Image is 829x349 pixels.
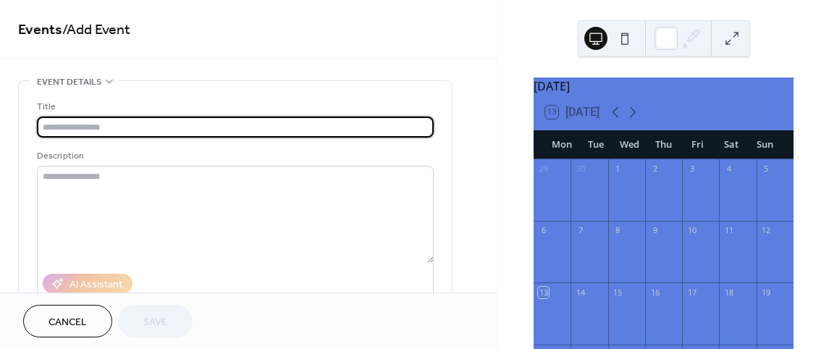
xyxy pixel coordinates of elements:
div: 11 [723,225,734,236]
button: Cancel [23,305,112,337]
div: 5 [761,164,772,174]
span: Cancel [49,315,87,330]
div: Sun [748,130,782,159]
div: Tue [579,130,613,159]
div: 10 [686,225,697,236]
div: 15 [613,287,623,298]
div: Mon [545,130,579,159]
div: Sat [715,130,749,159]
div: Fri [681,130,715,159]
span: Event details [37,75,101,90]
div: 13 [538,287,549,298]
div: 12 [761,225,772,236]
div: 6 [538,225,549,236]
div: 30 [575,164,586,174]
div: Thu [647,130,681,159]
div: 7 [575,225,586,236]
div: Title [37,99,431,114]
div: 2 [649,164,660,174]
div: 14 [575,287,586,298]
div: 9 [649,225,660,236]
div: 3 [686,164,697,174]
div: 4 [723,164,734,174]
div: 16 [649,287,660,298]
div: 1 [613,164,623,174]
div: 29 [538,164,549,174]
div: 19 [761,287,772,298]
div: 17 [686,287,697,298]
a: Events [18,16,62,44]
div: Description [37,148,431,164]
span: / Add Event [62,16,130,44]
div: Wed [613,130,647,159]
div: 18 [723,287,734,298]
div: [DATE] [534,77,794,95]
div: 8 [613,225,623,236]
